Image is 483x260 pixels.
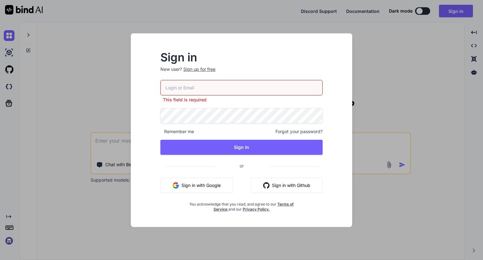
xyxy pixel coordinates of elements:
div: You acknowledge that you read, and agree to our and our [187,198,296,212]
img: google [173,182,179,189]
img: github [263,182,269,189]
button: Sign in with Github [251,178,323,193]
div: Sign up for free [183,66,215,72]
button: Sign In [160,140,323,155]
p: This field is required [160,97,323,103]
h2: Sign in [160,52,323,62]
a: Privacy Policy. [243,207,270,212]
p: New user? [160,66,323,80]
input: Login or Email [160,80,323,95]
a: Terms of Service [214,202,294,212]
span: Remember me [160,128,194,135]
span: or [214,158,269,173]
span: Forgot your password? [275,128,323,135]
button: Sign in with Google [160,178,233,193]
